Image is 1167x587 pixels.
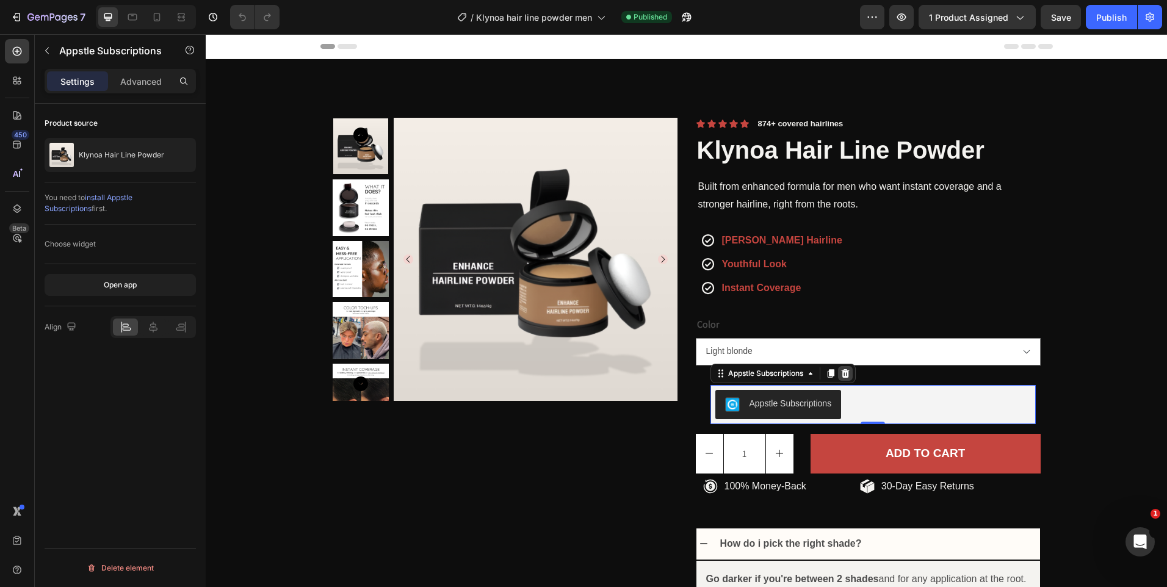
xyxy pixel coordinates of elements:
[552,85,638,95] p: 874+ covered hairlines
[45,239,96,250] div: Choose widget
[49,143,74,167] img: product feature img
[490,282,515,299] legend: Color
[516,201,637,211] strong: [PERSON_NAME] Hairline
[1051,12,1071,23] span: Save
[1151,509,1160,519] span: 1
[560,400,588,439] button: increment
[59,43,163,58] p: Appstle Subscriptions
[9,223,29,233] div: Beta
[680,412,760,427] div: ADD TO CART
[12,130,29,140] div: 450
[516,248,596,259] strong: Instant Coverage
[79,151,164,159] p: Klynoa Hair Line Powder
[5,5,91,29] button: 7
[60,75,95,88] p: Settings
[104,279,137,290] div: Open app
[45,192,196,214] div: You need to first.
[120,75,162,88] p: Advanced
[471,11,474,24] span: /
[1125,527,1155,556] iframe: Intercom live chat
[510,356,636,385] button: Appstle Subscriptions
[148,93,162,108] button: Carousel Back Arrow
[520,334,600,345] div: Appstle Subscriptions
[230,5,280,29] div: Undo/Redo
[919,5,1036,29] button: 1 product assigned
[1086,5,1137,29] button: Publish
[634,12,667,23] span: Published
[490,99,835,133] h1: Klynoa Hair Line Powder
[45,274,196,296] button: Open app
[519,447,601,457] span: 100% Money-Back
[929,11,1008,24] span: 1 product assigned
[516,225,581,235] strong: Youthful Look
[605,400,835,439] button: ADD TO CART
[500,539,673,550] strong: Go darker if you're between 2 shades
[490,400,518,439] button: decrement
[45,319,79,336] div: Align
[1041,5,1081,29] button: Save
[45,193,132,213] span: install Appstle Subscriptions
[45,558,196,578] button: Delete element
[519,363,534,378] img: AppstleSubscriptions.png
[518,400,560,439] input: quantity
[493,144,824,179] p: Built from enhanced formula for men who want instant coverage and a stronger hairline, right from...
[676,447,768,457] span: 30-Day Easy Returns
[206,34,1167,587] iframe: Design area
[80,10,85,24] p: 7
[544,363,626,376] div: Appstle Subscriptions
[87,561,154,575] div: Delete element
[452,220,462,230] button: Carousel Next Arrow
[148,342,162,357] button: Carousel Next Arrow
[515,504,656,514] strong: How do i pick the right shade?
[45,118,98,129] div: Product source
[500,539,821,550] span: and for any application at the root.
[1096,11,1127,24] div: Publish
[476,11,592,24] span: Klynoa hair line powder men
